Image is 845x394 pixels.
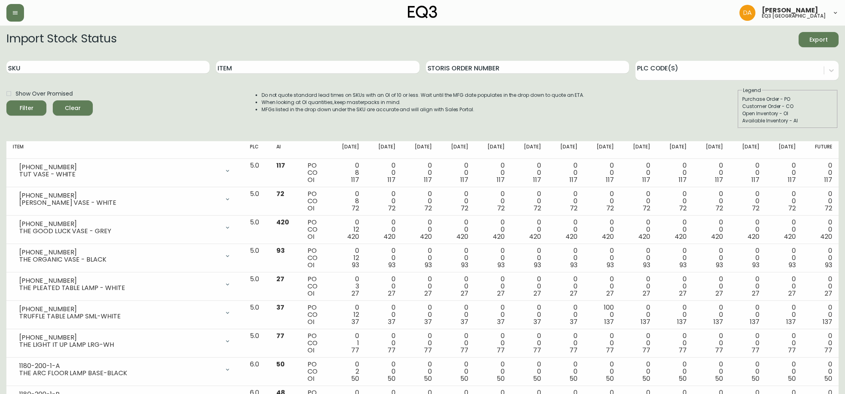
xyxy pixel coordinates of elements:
div: 0 0 [554,247,577,269]
div: 0 0 [699,190,723,212]
span: 77 [569,346,577,355]
div: 0 0 [699,304,723,326]
th: [DATE] [693,141,729,159]
div: [PHONE_NUMBER] [19,249,220,256]
span: 72 [715,204,723,213]
div: [PHONE_NUMBER] [19,277,220,284]
span: 72 [679,204,687,213]
span: 93 [461,260,468,270]
div: 0 0 [445,190,468,212]
div: 1180-200-1-ATHE ARC FLOOR LAMP BASE-BLACK [13,361,237,378]
span: 420 [784,232,796,241]
div: 0 0 [809,304,832,326]
th: [DATE] [475,141,511,159]
div: [PHONE_NUMBER] [19,164,220,171]
span: 77 [788,346,796,355]
div: 0 0 [517,276,541,297]
div: PO CO [308,332,322,354]
div: 0 0 [699,247,723,269]
span: 93 [789,260,796,270]
span: 37 [497,317,505,326]
td: 5.0 [244,159,270,187]
div: 0 0 [699,219,723,240]
div: 0 0 [481,361,505,382]
span: 27 [352,289,359,298]
span: 137 [823,317,832,326]
div: 0 12 [336,304,359,326]
div: [PHONE_NUMBER]THE PLEATED TABLE LAMP - WHITE [13,276,237,293]
div: 0 0 [372,162,396,184]
div: 0 0 [663,332,687,354]
span: 77 [424,346,432,355]
div: 0 0 [736,162,759,184]
div: 0 0 [554,361,577,382]
span: 72 [788,204,796,213]
div: 0 0 [481,162,505,184]
div: 0 0 [554,219,577,240]
span: OI [308,317,314,326]
span: 27 [752,289,759,298]
span: 117 [351,175,359,184]
div: Customer Order - CO [742,103,833,110]
th: [DATE] [766,141,802,159]
div: 0 0 [517,361,541,382]
span: 420 [493,232,505,241]
li: When looking at OI quantities, keep masterpacks in mind. [262,99,585,106]
div: [PHONE_NUMBER]TUT VASE - WHITE [13,162,237,180]
span: 77 [751,346,759,355]
span: 117 [533,175,541,184]
span: 77 [388,346,396,355]
div: 0 0 [590,219,614,240]
div: 0 2 [336,361,359,382]
td: 5.0 [244,272,270,301]
div: 0 0 [408,304,432,326]
span: 37 [352,317,359,326]
li: MFGs listed in the drop down under the SKU are accurate and will align with Sales Portal. [262,106,585,113]
span: 27 [461,289,468,298]
span: 117 [497,175,505,184]
th: [DATE] [547,141,584,159]
div: 0 0 [481,276,505,297]
span: [PERSON_NAME] [762,7,818,14]
div: 1180-200-1-A [19,362,220,370]
div: 0 12 [336,247,359,269]
div: 0 0 [809,276,832,297]
div: 0 0 [627,247,650,269]
span: 93 [825,260,832,270]
span: 420 [565,232,577,241]
th: [DATE] [366,141,402,159]
div: 0 0 [481,332,505,354]
span: 37 [276,303,284,312]
div: THE ORGANIC VASE - BLACK [19,256,220,263]
div: 0 0 [772,219,796,240]
span: 420 [420,232,432,241]
div: 0 0 [481,304,505,326]
div: 0 0 [627,332,650,354]
div: 0 0 [445,361,468,382]
div: 0 0 [517,304,541,326]
span: 137 [713,317,723,326]
div: 0 0 [809,190,832,212]
div: 0 0 [736,361,759,382]
div: 0 0 [590,332,614,354]
div: [PHONE_NUMBER] [19,306,220,313]
div: 0 0 [627,304,650,326]
div: 0 0 [772,247,796,269]
div: 0 0 [554,332,577,354]
div: 0 0 [372,276,396,297]
span: 420 [529,232,541,241]
span: 27 [497,289,505,298]
div: Purchase Order - PO [742,96,833,103]
div: 0 0 [408,361,432,382]
div: 0 0 [663,247,687,269]
div: 0 0 [372,247,396,269]
div: 0 0 [663,361,687,382]
span: 77 [497,346,505,355]
div: 0 0 [663,276,687,297]
div: 0 0 [554,304,577,326]
span: 77 [351,346,359,355]
td: 5.0 [244,301,270,329]
span: OI [308,204,314,213]
th: Future [802,141,839,159]
span: 420 [747,232,759,241]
